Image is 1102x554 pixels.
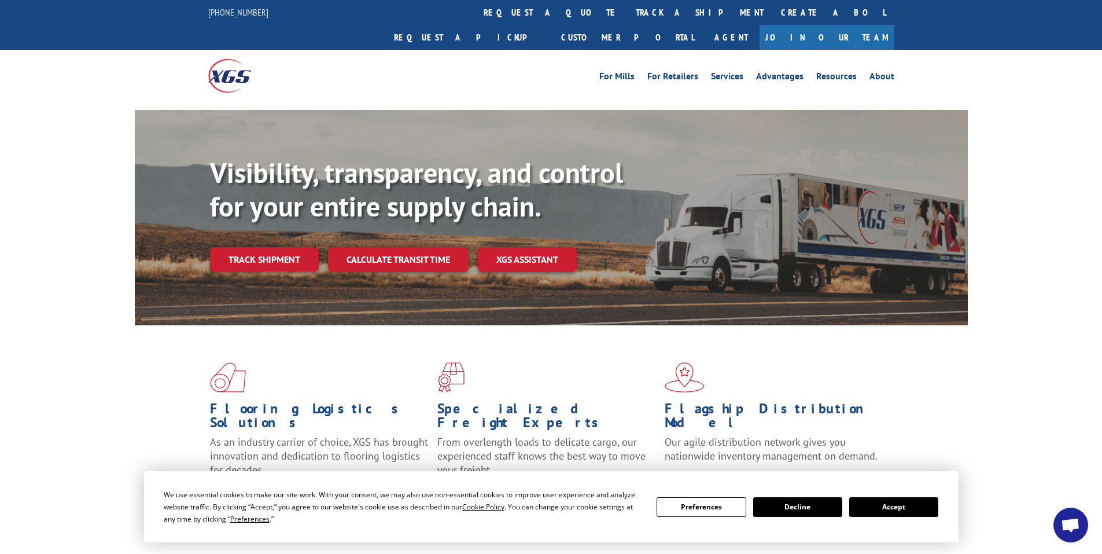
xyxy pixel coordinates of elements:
h1: Flagship Distribution Model [665,402,883,435]
a: Customer Portal [552,25,703,50]
a: Track shipment [210,247,319,272]
div: Cookie Consent Prompt [144,471,959,542]
span: Preferences [230,514,270,524]
span: As an industry carrier of choice, XGS has brought innovation and dedication to flooring logistics... [210,435,428,476]
img: xgs-icon-total-supply-chain-intelligence-red [210,362,246,392]
b: Visibility, transparency, and control for your entire supply chain. [210,155,623,224]
div: We use essential cookies to make our site work. With your consent, we may also use non-essential ... [164,489,643,525]
h1: Flooring Logistics Solutions [210,402,429,435]
span: Our agile distribution network gives you nationwide inventory management on demand. [665,435,878,463]
button: Preferences [657,497,746,517]
p: From overlength loads to delicate cargo, our experienced staff knows the best way to move your fr... [437,435,656,487]
h1: Specialized Freight Experts [437,402,656,435]
button: Decline [753,497,842,517]
img: xgs-icon-focused-on-flooring-red [437,362,465,392]
div: Open chat [1053,508,1088,542]
a: For Mills [599,72,635,85]
img: xgs-icon-flagship-distribution-model-red [665,362,705,392]
a: Resources [816,72,857,85]
a: XGS ASSISTANT [478,247,577,272]
a: Calculate transit time [328,247,469,272]
a: Request a pickup [385,25,552,50]
a: Services [711,72,743,85]
button: Accept [849,497,938,517]
a: About [869,72,894,85]
a: Advantages [756,72,804,85]
a: Agent [703,25,760,50]
a: Join Our Team [760,25,894,50]
a: For Retailers [647,72,698,85]
span: Cookie Policy [462,502,504,512]
a: [PHONE_NUMBER] [208,6,268,18]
